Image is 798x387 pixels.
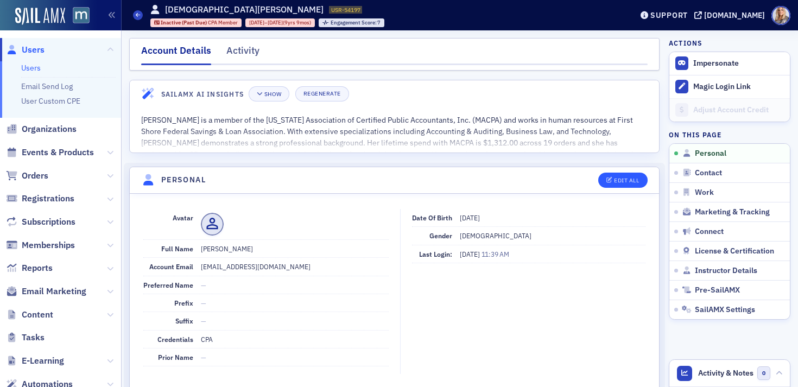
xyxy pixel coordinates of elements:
[149,262,193,271] span: Account Email
[175,316,193,325] span: Suffix
[698,367,753,379] span: Activity & Notes
[695,305,755,315] span: SailAMX Settings
[22,216,75,228] span: Subscriptions
[695,207,770,217] span: Marketing & Tracking
[694,11,769,19] button: [DOMAIN_NAME]
[757,366,771,380] span: 0
[161,89,244,99] h4: SailAMX AI Insights
[614,177,639,183] div: Edit All
[429,231,452,240] span: Gender
[460,227,645,244] dd: [DEMOGRAPHIC_DATA]
[695,266,757,276] span: Instructor Details
[21,96,80,106] a: User Custom CPE
[141,43,211,65] div: Account Details
[157,335,193,344] span: Credentials
[6,239,75,251] a: Memberships
[143,281,193,289] span: Preferred Name
[22,355,64,367] span: E-Learning
[669,38,702,48] h4: Actions
[22,309,53,321] span: Content
[201,353,206,361] span: —
[245,18,315,27] div: 2015-11-23 00:00:00
[150,18,242,27] div: Inactive (Past Due): Inactive (Past Due): CPA Member
[201,331,389,348] dd: CPA
[226,43,259,64] div: Activity
[6,286,86,297] a: Email Marketing
[21,81,73,91] a: Email Send Log
[201,258,389,275] dd: [EMAIL_ADDRESS][DOMAIN_NAME]
[695,149,726,158] span: Personal
[482,250,509,258] span: 11:39 AM
[165,4,324,16] h1: [DEMOGRAPHIC_DATA][PERSON_NAME]
[460,250,482,258] span: [DATE]
[174,299,193,307] span: Prefix
[319,18,384,27] div: Engagement Score: 7
[695,246,774,256] span: License & Certification
[22,193,74,205] span: Registrations
[161,244,193,253] span: Full Name
[419,250,452,258] span: Last Login:
[22,147,94,158] span: Events & Products
[22,123,77,135] span: Organizations
[6,193,74,205] a: Registrations
[22,239,75,251] span: Memberships
[201,281,206,289] span: —
[201,316,206,325] span: —
[669,130,790,139] h4: On this page
[695,168,722,178] span: Contact
[15,8,65,25] img: SailAMX
[208,19,238,26] span: CPA Member
[412,213,452,222] span: Date of Birth
[249,19,311,26] div: – (9yrs 9mos)
[161,174,206,186] h4: Personal
[693,59,739,68] button: Impersonate
[669,75,790,98] button: Magic Login Link
[598,173,647,188] button: Edit All
[704,10,765,20] div: [DOMAIN_NAME]
[249,19,264,26] span: [DATE]
[6,123,77,135] a: Organizations
[331,6,360,14] span: USR-54197
[6,355,64,367] a: E-Learning
[695,227,724,237] span: Connect
[73,7,90,24] img: SailAMX
[331,19,378,26] span: Engagement Score :
[158,353,193,361] span: Prior Name
[693,105,784,115] div: Adjust Account Credit
[201,240,389,257] dd: [PERSON_NAME]
[771,6,790,25] span: Profile
[264,91,281,97] div: Show
[695,188,714,198] span: Work
[22,332,45,344] span: Tasks
[650,10,688,20] div: Support
[6,216,75,228] a: Subscriptions
[6,170,48,182] a: Orders
[6,147,94,158] a: Events & Products
[6,332,45,344] a: Tasks
[6,262,53,274] a: Reports
[295,86,349,101] button: Regenerate
[22,286,86,297] span: Email Marketing
[695,286,740,295] span: Pre-SailAMX
[669,98,790,122] a: Adjust Account Credit
[173,213,193,222] span: Avatar
[22,262,53,274] span: Reports
[460,213,480,222] span: [DATE]
[161,19,208,26] span: Inactive (Past Due)
[249,86,289,101] button: Show
[154,19,238,26] a: Inactive (Past Due) CPA Member
[65,7,90,26] a: View Homepage
[22,44,45,56] span: Users
[6,44,45,56] a: Users
[6,309,53,321] a: Content
[268,19,283,26] span: [DATE]
[22,170,48,182] span: Orders
[201,299,206,307] span: —
[693,82,784,92] div: Magic Login Link
[331,20,381,26] div: 7
[21,63,41,73] a: Users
